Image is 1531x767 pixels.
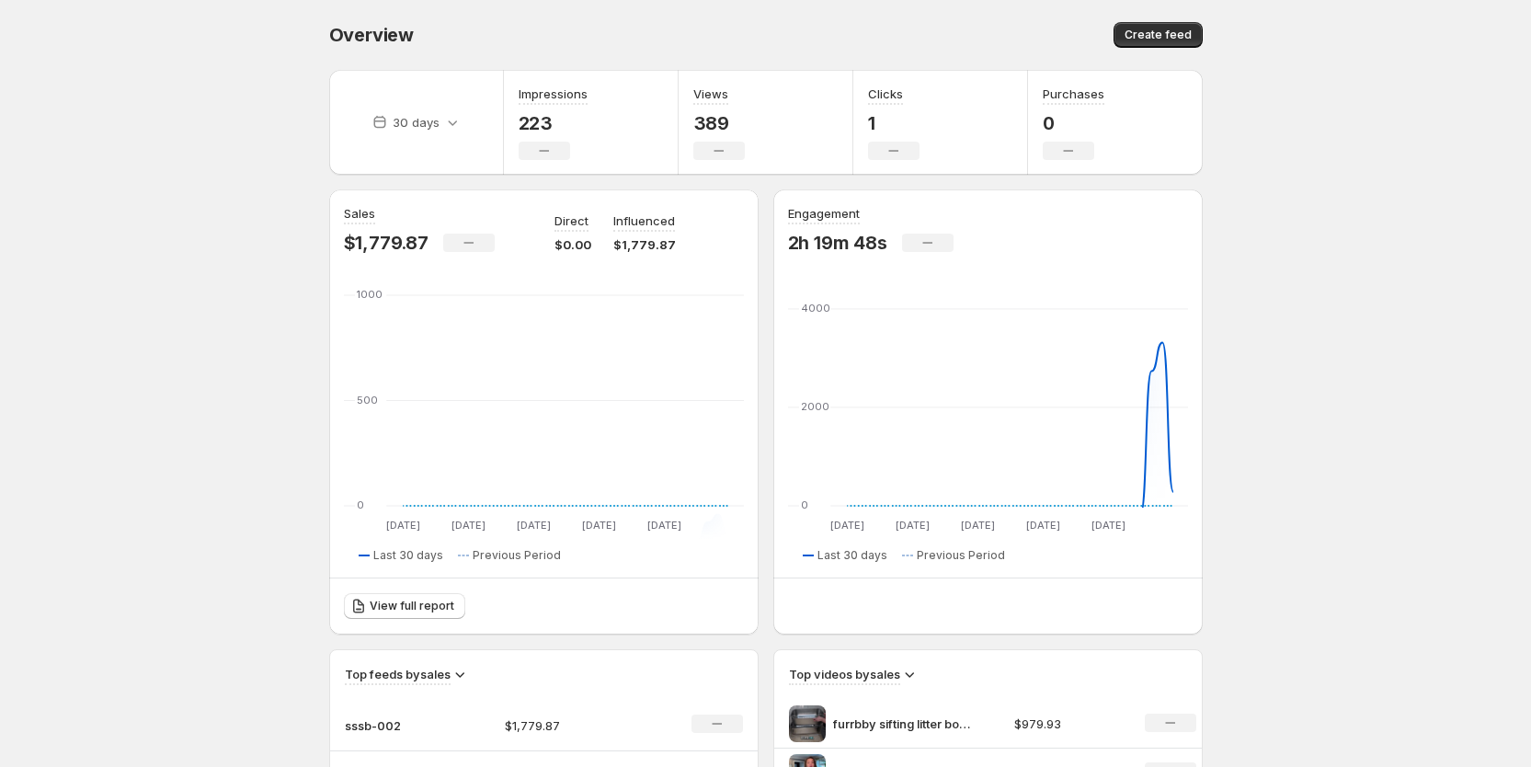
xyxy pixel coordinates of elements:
[1025,519,1059,532] text: [DATE]
[345,665,451,683] h3: Top feeds by sales
[357,288,383,301] text: 1000
[895,519,929,532] text: [DATE]
[817,548,887,563] span: Last 30 days
[613,212,675,230] p: Influenced
[505,716,635,735] p: $1,779.87
[554,212,588,230] p: Direct
[357,498,364,511] text: 0
[1043,85,1104,103] h3: Purchases
[788,204,860,223] h3: Engagement
[519,112,588,134] p: 223
[581,519,615,532] text: [DATE]
[344,204,375,223] h3: Sales
[329,24,414,46] span: Overview
[1091,519,1125,532] text: [DATE]
[801,498,808,511] text: 0
[385,519,419,532] text: [DATE]
[646,519,680,532] text: [DATE]
[788,232,887,254] p: 2h 19m 48s
[693,85,728,103] h3: Views
[344,232,428,254] p: $1,779.87
[519,85,588,103] h3: Impressions
[473,548,561,563] span: Previous Period
[1114,22,1203,48] button: Create feed
[1125,28,1192,42] span: Create feed
[868,112,920,134] p: 1
[868,85,903,103] h3: Clicks
[801,302,830,315] text: 4000
[345,716,437,735] p: sssb-002
[801,400,829,413] text: 2000
[960,519,994,532] text: [DATE]
[373,548,443,563] span: Last 30 days
[833,715,971,733] p: furrbby sifting litter box for regular clumping litter-7
[693,112,745,134] p: 389
[917,548,1005,563] span: Previous Period
[357,394,378,406] text: 500
[613,235,676,254] p: $1,779.87
[1043,112,1104,134] p: 0
[1014,715,1123,733] p: $979.93
[554,235,591,254] p: $0.00
[516,519,550,532] text: [DATE]
[451,519,485,532] text: [DATE]
[344,593,465,619] a: View full report
[789,665,900,683] h3: Top videos by sales
[370,599,454,613] span: View full report
[393,113,440,132] p: 30 days
[789,705,826,742] img: furrbby sifting litter box for regular clumping litter-7
[829,519,863,532] text: [DATE]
